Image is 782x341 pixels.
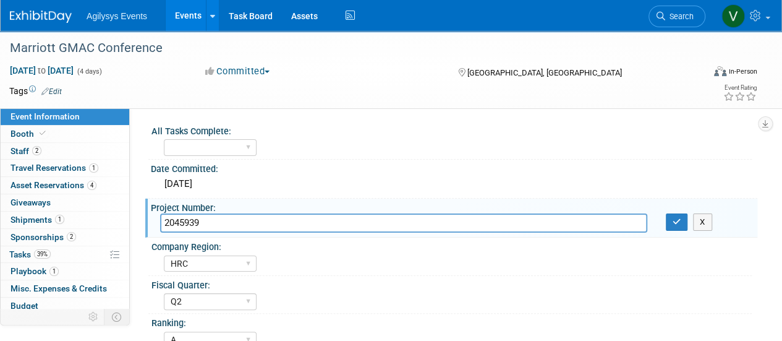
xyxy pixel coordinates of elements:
div: Date Committed: [151,160,757,175]
a: Shipments1 [1,212,129,228]
span: 1 [55,215,64,224]
button: Committed [201,65,274,78]
div: [DATE] [160,175,748,194]
span: Event Information [11,111,80,121]
i: Booth reservation complete [40,130,46,137]
span: Budget [11,301,38,311]
span: Asset Reservations [11,180,96,190]
td: Personalize Event Tab Strip [83,309,104,325]
td: Toggle Event Tabs [104,309,130,325]
span: 39% [34,249,51,259]
img: Vaitiare Munoz [721,4,745,28]
span: [DATE] [DATE] [9,65,74,76]
a: Budget [1,298,129,314]
span: Staff [11,146,41,156]
a: Asset Reservations4 [1,177,129,194]
a: Travel Reservations1 [1,160,129,176]
span: Playbook [11,266,59,276]
a: Giveaways [1,194,129,211]
span: Sponsorships [11,232,76,242]
div: Company Region: [151,238,752,253]
div: Event Format [648,64,757,83]
a: Search [648,6,705,27]
button: X [693,214,712,231]
img: Format-Inperson.png [714,66,726,76]
span: Booth [11,129,48,139]
span: 2 [67,232,76,241]
span: (4 days) [76,67,102,76]
div: Event Rating [723,85,757,91]
span: Travel Reservations [11,163,98,173]
div: Marriott GMAC Conference [6,37,694,59]
a: Booth [1,126,129,142]
div: Project Number: [151,199,757,214]
a: Staff2 [1,143,129,160]
a: Tasks39% [1,246,129,263]
span: 1 [49,267,59,276]
img: ExhibitDay [10,11,72,23]
a: Misc. Expenses & Credits [1,280,129,297]
div: In-Person [728,67,757,76]
span: 2 [32,146,41,155]
a: Playbook1 [1,263,129,280]
span: Agilysys Events [87,11,147,21]
div: All Tasks Complete: [151,122,752,137]
span: Misc. Expenses & Credits [11,283,107,293]
span: Giveaways [11,197,51,207]
a: Edit [41,87,62,96]
div: Ranking: [151,314,752,329]
a: Event Information [1,108,129,125]
span: 4 [87,181,96,190]
div: Fiscal Quarter: [151,276,752,291]
span: 1 [89,163,98,173]
td: Tags [9,85,62,97]
span: [GEOGRAPHIC_DATA], [GEOGRAPHIC_DATA] [467,68,621,77]
span: Search [665,12,694,21]
span: to [36,66,48,76]
span: Shipments [11,215,64,225]
span: Tasks [9,249,51,259]
a: Sponsorships2 [1,229,129,246]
